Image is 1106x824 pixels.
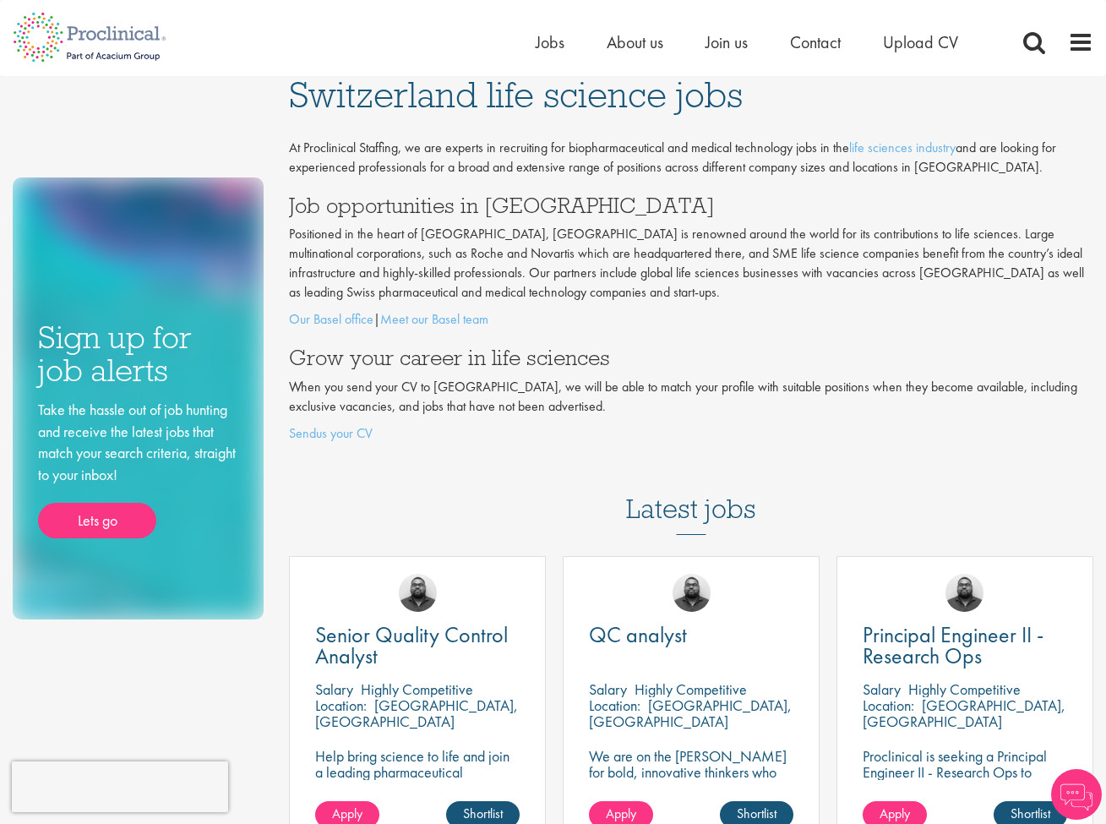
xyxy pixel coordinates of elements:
[589,696,792,731] p: [GEOGRAPHIC_DATA], [GEOGRAPHIC_DATA]
[863,620,1043,670] span: Principal Engineer II - Research Ops
[332,805,362,822] span: Apply
[38,321,238,386] h3: Sign up for job alerts
[289,194,1093,216] h3: Job opportunities in [GEOGRAPHIC_DATA]
[673,574,711,612] img: Ashley Bennett
[589,620,687,649] span: QC analyst
[289,72,743,117] span: Switzerland life science jobs
[626,452,756,535] h3: Latest jobs
[589,625,793,646] a: QC analyst
[883,31,958,53] a: Upload CV
[908,679,1021,699] p: Highly Competitive
[289,310,373,328] a: Our Basel office
[536,31,564,53] a: Jobs
[945,574,983,612] img: Ashley Bennett
[607,31,663,53] a: About us
[606,805,636,822] span: Apply
[315,625,520,667] a: Senior Quality Control Analyst
[315,696,367,715] span: Location:
[315,696,518,731] p: [GEOGRAPHIC_DATA], [GEOGRAPHIC_DATA]
[863,679,901,699] span: Salary
[289,139,1093,177] p: At Proclinical Staffing, we are experts in recruiting for biopharmaceutical and medical technolog...
[12,761,228,812] iframe: reCAPTCHA
[790,31,841,53] a: Contact
[315,620,508,670] span: Senior Quality Control Analyst
[863,625,1067,667] a: Principal Engineer II - Research Ops
[589,679,627,699] span: Salary
[863,696,914,715] span: Location:
[863,696,1065,731] p: [GEOGRAPHIC_DATA], [GEOGRAPHIC_DATA]
[289,225,1093,302] p: Positioned in the heart of [GEOGRAPHIC_DATA], [GEOGRAPHIC_DATA] is renowned around the world for ...
[880,805,910,822] span: Apply
[289,347,1093,368] h3: Grow your career in life sciences
[635,679,747,699] p: Highly Competitive
[289,378,1093,417] p: When you send your CV to [GEOGRAPHIC_DATA], we will be able to match your profile with suitable p...
[315,679,353,699] span: Salary
[1051,769,1102,820] img: Chatbot
[289,310,1093,330] p: |
[361,679,473,699] p: Highly Competitive
[38,503,156,538] a: Lets go
[589,696,640,715] span: Location:
[380,310,488,328] a: Meet our Basel team
[399,574,437,612] img: Ashley Bennett
[849,139,956,156] a: life sciences industry
[38,399,238,538] div: Take the hassle out of job hunting and receive the latest jobs that match your search criteria, s...
[706,31,748,53] a: Join us
[289,424,373,442] a: Sendus your CV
